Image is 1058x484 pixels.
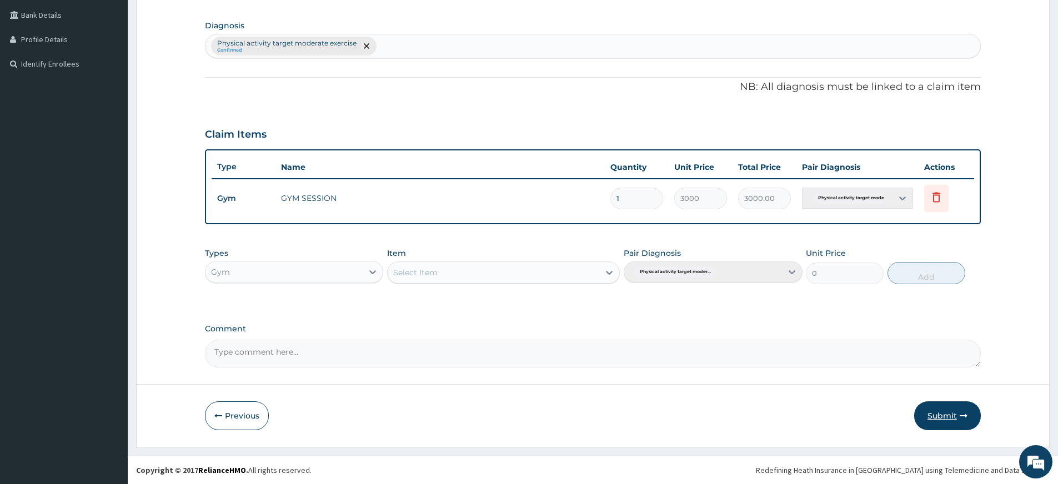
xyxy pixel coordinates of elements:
[6,303,212,342] textarea: Type your message and hit 'Enter'
[136,465,248,475] strong: Copyright © 2017 .
[205,249,228,258] label: Types
[756,465,1050,476] div: Redefining Heath Insurance in [GEOGRAPHIC_DATA] using Telemedicine and Data Science!
[796,156,919,178] th: Pair Diagnosis
[212,188,275,209] td: Gym
[205,80,981,94] p: NB: All diagnosis must be linked to a claim item
[21,56,45,83] img: d_794563401_company_1708531726252_794563401
[182,6,209,32] div: Minimize live chat window
[733,156,796,178] th: Total Price
[211,266,230,278] div: Gym
[387,248,406,259] label: Item
[887,262,965,284] button: Add
[393,267,438,278] div: Select Item
[919,156,974,178] th: Actions
[275,156,605,178] th: Name
[806,248,846,259] label: Unit Price
[605,156,669,178] th: Quantity
[205,401,269,430] button: Previous
[669,156,733,178] th: Unit Price
[64,140,153,252] span: We're online!
[128,456,1058,484] footer: All rights reserved.
[624,248,681,259] label: Pair Diagnosis
[914,401,981,430] button: Submit
[275,187,605,209] td: GYM SESSION
[58,62,187,77] div: Chat with us now
[205,20,244,31] label: Diagnosis
[205,324,981,334] label: Comment
[198,465,246,475] a: RelianceHMO
[205,129,267,141] h3: Claim Items
[212,157,275,177] th: Type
